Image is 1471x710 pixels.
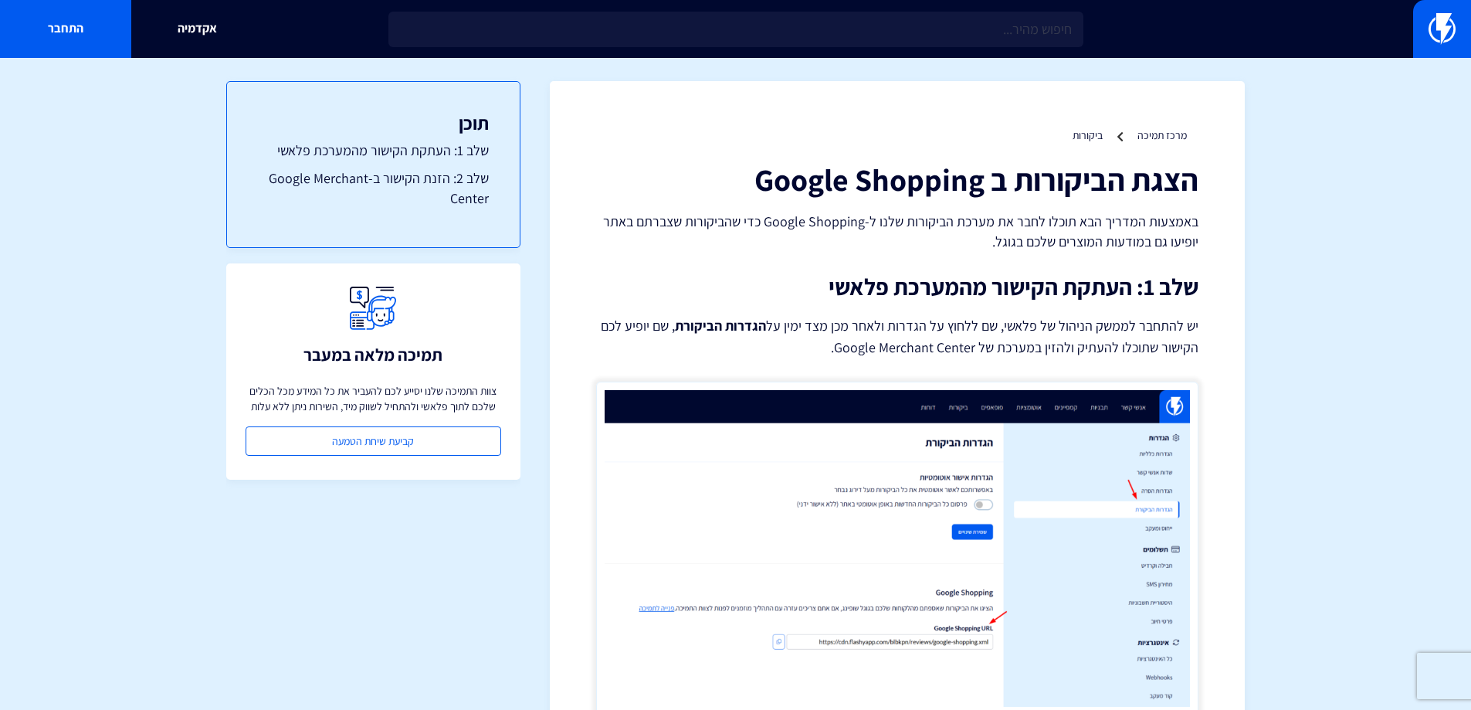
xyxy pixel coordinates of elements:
[596,212,1198,251] p: באמצעות המדריך הבא תוכלו לחבר את מערכת הביקורות שלנו ל-Google Shopping כדי שהביקורות שצברתם באתר ...
[246,383,501,414] p: צוות התמיכה שלנו יסייע לכם להעביר את כל המידע מכל הכלים שלכם לתוך פלאשי ולהתחיל לשווק מיד, השירות...
[258,168,489,208] a: שלב 2: הזנת הקישור ב-Google Merchant Center
[303,345,442,364] h3: תמיכה מלאה במעבר
[1137,128,1187,142] a: מרכז תמיכה
[675,317,766,335] strong: הגדרות הביקורת
[258,141,489,161] a: שלב 1: העתקת הקישור מהמערכת פלאשי
[596,274,1198,300] h2: שלב 1: העתקת הקישור מהמערכת פלאשי
[388,12,1083,47] input: חיפוש מהיר...
[596,315,1198,358] p: יש להתחבר לממשק הניהול של פלאשי, שם ללחוץ על הגדרות ולאחר מכן מצד ימין על , שם יופיע לכם הקישור ש...
[246,426,501,456] a: קביעת שיחת הטמעה
[258,113,489,133] h3: תוכן
[1073,128,1103,142] a: ביקורות
[596,162,1198,196] h1: הצגת הביקורות ב Google Shopping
